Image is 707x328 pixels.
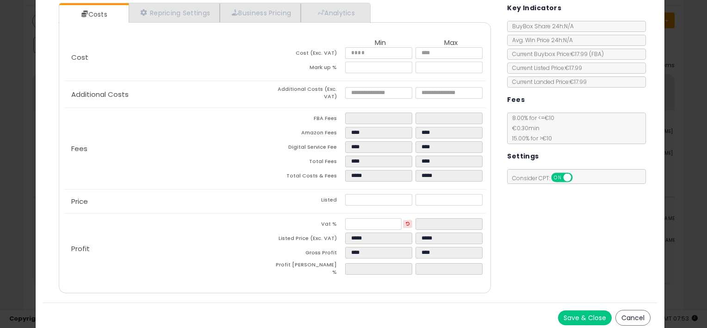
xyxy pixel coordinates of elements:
p: Cost [64,54,275,61]
span: 15.00 % for > €10 [508,134,552,142]
span: €0.30 min [508,124,540,132]
td: Total Costs & Fees [275,170,345,184]
p: Price [64,198,275,205]
span: €17.99 [571,50,604,58]
td: Listed Price (Exc. VAT) [275,233,345,247]
a: Business Pricing [220,3,301,22]
td: Total Fees [275,156,345,170]
td: Cost (Exc. VAT) [275,47,345,62]
td: Profit [PERSON_NAME] % [275,261,345,278]
h5: Key Indicators [507,2,561,14]
td: Amazon Fees [275,127,345,141]
h5: Settings [507,151,539,162]
td: Digital Service Fee [275,141,345,156]
a: Repricing Settings [129,3,220,22]
td: Mark up % [275,62,345,76]
td: Additional Costs (Exc. VAT) [275,86,345,103]
span: Avg. Win Price 24h: N/A [508,36,573,44]
td: FBA Fees [275,113,345,127]
th: Max [416,39,486,47]
span: Current Landed Price: €17.99 [508,78,587,86]
td: Listed [275,194,345,208]
button: Cancel [615,310,651,326]
a: Analytics [301,3,369,22]
a: Costs [59,5,128,24]
button: Save & Close [558,310,612,325]
p: Profit [64,245,275,252]
span: ( FBA ) [589,50,604,58]
span: OFF [571,174,586,182]
span: BuyBox Share 24h: N/A [508,22,574,30]
th: Min [345,39,416,47]
span: Current Listed Price: €17.99 [508,64,582,72]
span: Current Buybox Price: [508,50,604,58]
span: ON [552,174,564,182]
p: Additional Costs [64,91,275,98]
span: Consider CPT: [508,174,585,182]
h5: Fees [507,94,525,106]
span: 8.00 % for <= €10 [508,114,554,142]
p: Fees [64,145,275,152]
td: Gross Profit [275,247,345,261]
td: Vat % [275,218,345,233]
